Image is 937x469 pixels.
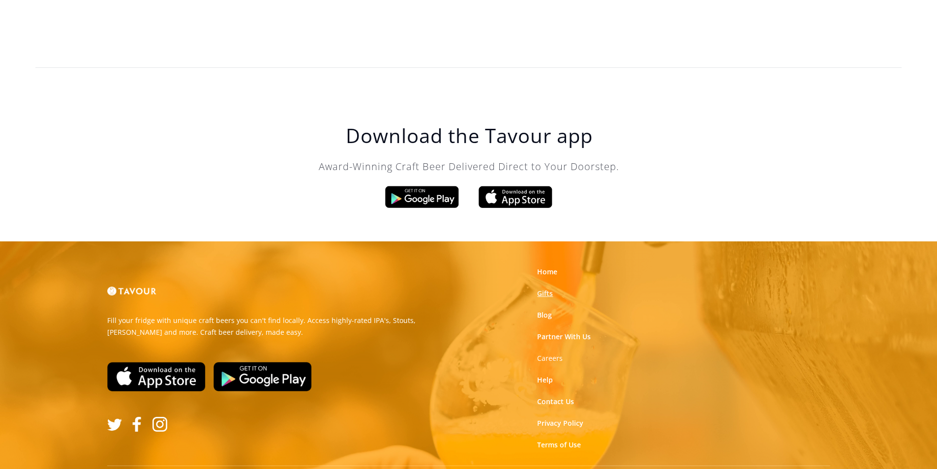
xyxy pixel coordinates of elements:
a: Blog [537,310,552,320]
h2: ‍ [25,12,912,32]
a: Contact Us [537,397,574,407]
a: Help [537,375,553,385]
a: Home [537,267,557,277]
p: Award-Winning Craft Beer Delivered Direct to Your Doorstep. [272,159,666,174]
a: Privacy Policy [537,418,583,428]
a: Terms of Use [537,440,581,450]
a: Partner With Us [537,332,591,342]
a: Careers [537,353,563,363]
h1: Download the Tavour app [272,124,666,147]
a: Gifts [537,289,553,298]
strong: Careers [537,353,563,363]
p: Fill your fridge with unique craft beers you can't find locally. Access highly-rated IPA's, Stout... [107,315,461,338]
